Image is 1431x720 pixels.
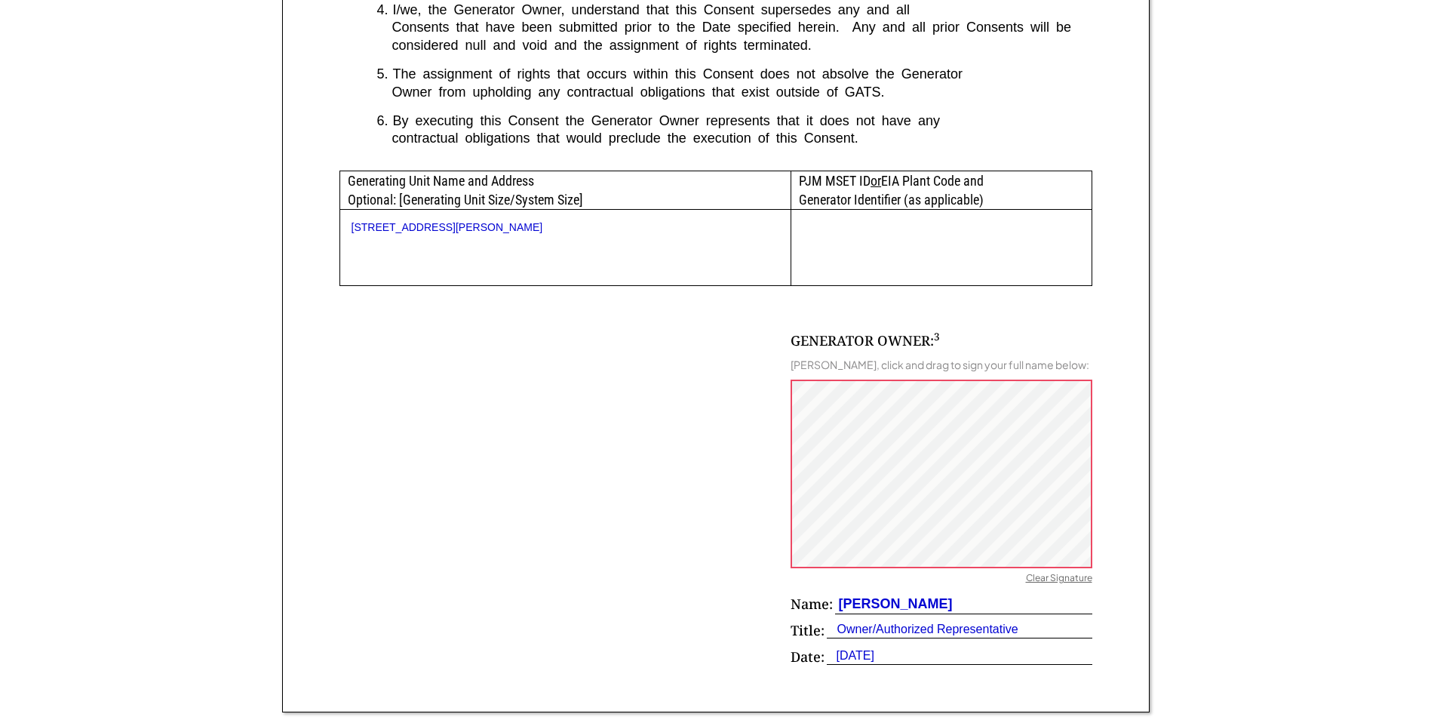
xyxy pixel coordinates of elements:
div: [PERSON_NAME], click and drag to sign your full name below: [791,358,1089,371]
div: Owner/Authorized Representative [827,621,1018,638]
div: Name: [791,595,833,614]
div: 5. [377,66,388,83]
div: Owner from upholding any contractual obligations that exist outside of GATS. [377,84,1092,101]
div: Clear Signature [1026,572,1092,587]
div: PJM MSET ID EIA Plant Code and Generator Identifier (as applicable) [791,171,1091,209]
div: The assignment of rights that occurs within this Consent does not absolve the Generator [393,66,1092,83]
u: or [871,173,881,189]
div: Date: [791,648,825,666]
div: Title: [791,621,825,640]
sup: 3 [934,330,940,343]
div: contractual obligations that would preclude the execution of this Consent. [377,130,1092,147]
div: By executing this Consent the Generator Owner represents that it does not have any [393,112,1092,130]
div: I/we, the Generator Owner, understand that this Consent supersedes any and all [393,2,1092,19]
div: Generating Unit Name and Address Optional: [Generating Unit Size/System Size] [340,171,791,209]
div: 6. [377,112,388,130]
div: [PERSON_NAME] [835,595,953,614]
div: 4. [377,2,388,19]
div: GENERATOR OWNER: [791,331,940,350]
div: Consents that have been submitted prior to the Date specified herein. Any and all prior Consents ... [377,19,1092,54]
div: [DATE] [827,648,874,664]
div: [STREET_ADDRESS][PERSON_NAME] [352,221,780,234]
